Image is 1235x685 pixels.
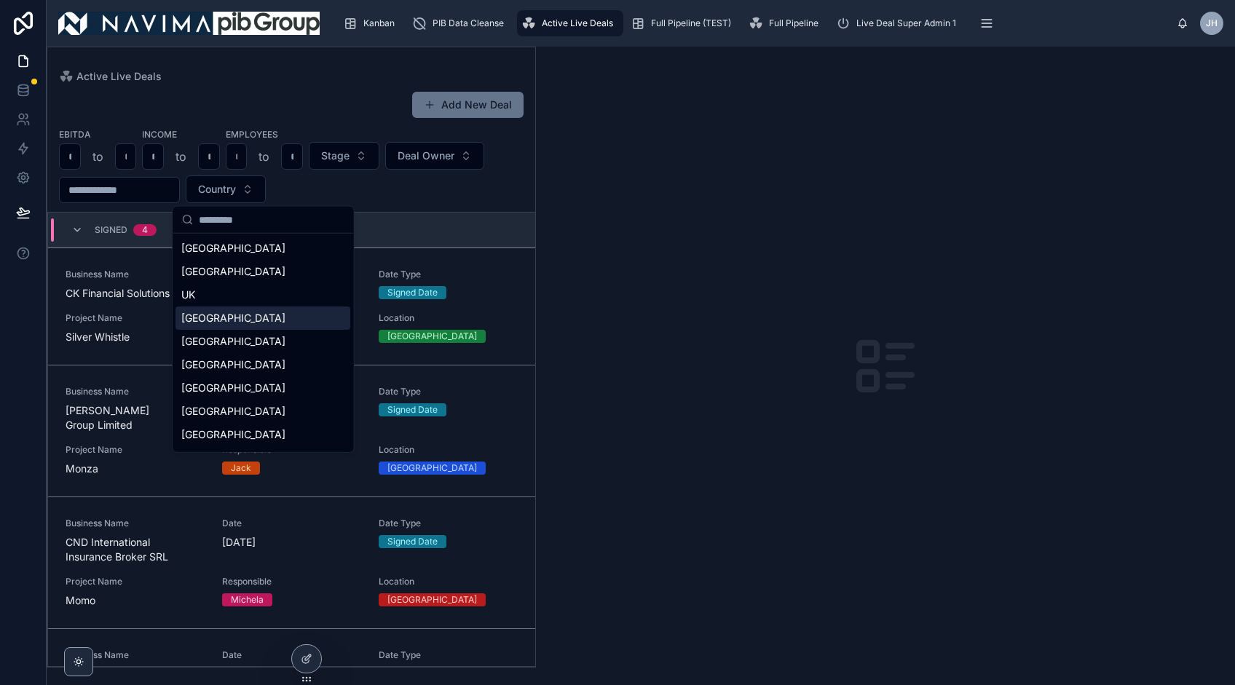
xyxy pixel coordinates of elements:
[48,496,535,628] a: Business NameCND International Insurance Broker SRLDate[DATE]Date TypeSigned DateProject NameMomo...
[379,518,518,529] span: Date Type
[387,462,477,475] div: [GEOGRAPHIC_DATA]
[226,127,278,140] label: Employees
[59,69,162,84] a: Active Live Deals
[66,444,205,456] span: Project Name
[66,269,205,280] span: Business Name
[66,535,205,564] span: CND International Insurance Broker SRL
[175,330,350,353] div: [GEOGRAPHIC_DATA]
[387,330,477,343] div: [GEOGRAPHIC_DATA]
[175,400,350,423] div: [GEOGRAPHIC_DATA]
[66,286,205,301] span: CK Financial Solutions
[385,142,484,170] button: Select Button
[66,576,205,587] span: Project Name
[398,149,454,163] span: Deal Owner
[95,224,127,236] span: Signed
[76,69,162,84] span: Active Live Deals
[379,312,518,324] span: Location
[387,535,438,548] div: Signed Date
[259,148,269,165] p: to
[379,649,518,661] span: Date Type
[66,462,205,476] span: Monza
[517,10,623,36] a: Active Live Deals
[222,518,361,529] span: Date
[832,10,966,36] a: Live Deal Super Admin 1
[412,92,524,118] button: Add New Deal
[387,403,438,416] div: Signed Date
[66,312,205,324] span: Project Name
[175,446,350,470] div: [GEOGRAPHIC_DATA]
[175,283,350,306] div: UK
[48,248,535,365] a: Business NameCK Financial SolutionsDate[DATE]Date TypeSigned DateProject NameSilver WhistleRespon...
[309,142,379,170] button: Select Button
[856,17,956,29] span: Live Deal Super Admin 1
[186,175,266,203] button: Select Button
[408,10,514,36] a: PIB Data Cleanse
[626,10,741,36] a: Full Pipeline (TEST)
[92,148,103,165] p: to
[379,386,518,397] span: Date Type
[58,12,320,35] img: App logo
[651,17,731,29] span: Full Pipeline (TEST)
[66,518,205,529] span: Business Name
[339,10,405,36] a: Kanban
[198,182,236,197] span: Country
[222,576,361,587] span: Responsible
[231,593,264,606] div: Michela
[66,593,205,608] span: Momo
[542,17,613,29] span: Active Live Deals
[175,353,350,376] div: [GEOGRAPHIC_DATA]
[363,17,395,29] span: Kanban
[175,148,186,165] p: to
[175,306,350,330] div: [GEOGRAPHIC_DATA]
[433,17,504,29] span: PIB Data Cleanse
[769,17,818,29] span: Full Pipeline
[1206,17,1218,29] span: JH
[387,593,477,606] div: [GEOGRAPHIC_DATA]
[331,7,1177,39] div: scrollable content
[175,376,350,400] div: [GEOGRAPHIC_DATA]
[59,127,91,140] label: EBITDA
[66,403,205,432] span: [PERSON_NAME] Group Limited
[379,444,518,456] span: Location
[321,149,350,163] span: Stage
[744,10,829,36] a: Full Pipeline
[379,576,518,587] span: Location
[222,535,361,550] span: [DATE]
[175,260,350,283] div: [GEOGRAPHIC_DATA]
[48,365,535,496] a: Business Name[PERSON_NAME] Group LimitedDate[DATE]Date TypeSigned DateProject NameMonzaResponsibl...
[66,649,205,661] span: Business Name
[142,127,177,140] label: Income
[175,423,350,446] div: [GEOGRAPHIC_DATA]
[379,269,518,280] span: Date Type
[142,224,148,236] div: 4
[66,330,205,344] span: Silver Whistle
[387,286,438,299] div: Signed Date
[173,234,353,452] div: Suggestions
[231,462,251,475] div: Jack
[66,386,205,397] span: Business Name
[222,649,361,661] span: Date
[175,237,350,260] div: [GEOGRAPHIC_DATA]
